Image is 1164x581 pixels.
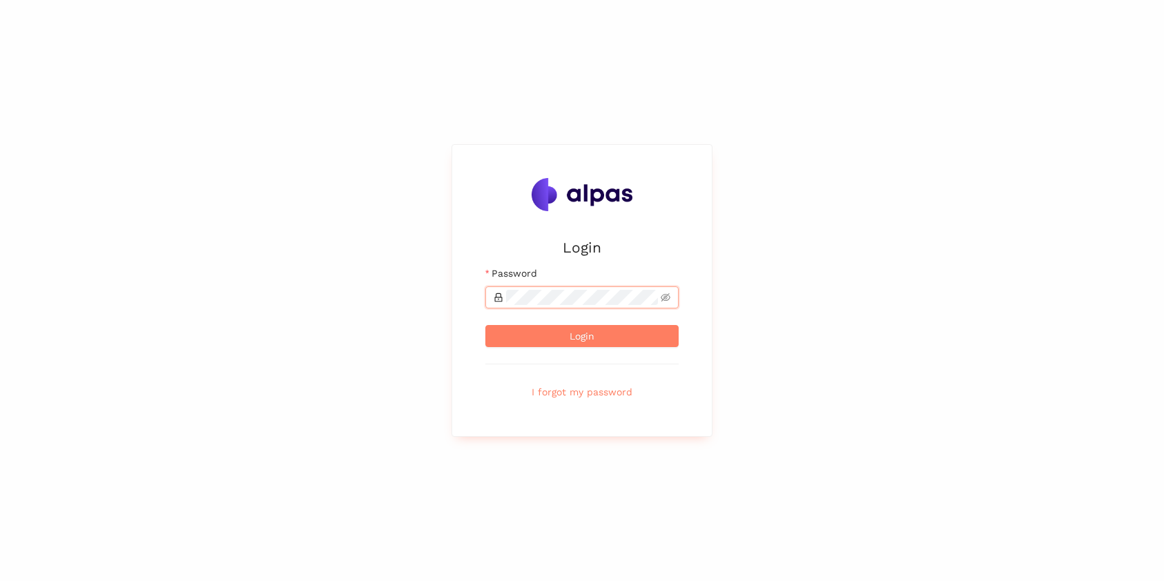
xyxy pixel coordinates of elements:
[532,178,632,211] img: Alpas.ai Logo
[532,384,632,400] span: I forgot my password
[485,266,537,281] label: Password
[485,236,679,259] h2: Login
[570,328,594,344] span: Login
[485,381,679,403] button: I forgot my password
[494,293,503,302] span: lock
[506,290,658,305] input: Password
[485,325,679,347] button: Login
[661,293,670,302] span: eye-invisible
